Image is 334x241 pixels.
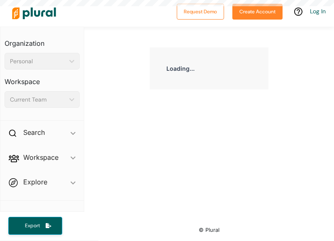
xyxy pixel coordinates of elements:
h3: Organization [5,31,80,50]
div: Personal [10,57,66,66]
div: Current Team [10,95,66,104]
h2: Search [23,128,45,137]
span: Export [19,222,46,229]
div: Loading... [150,47,268,89]
button: Create Account [232,4,283,20]
small: © Plural [199,227,219,233]
a: Request Demo [177,7,224,15]
h3: Workspace [5,70,80,88]
a: Log In [310,7,326,15]
a: Create Account [232,7,283,15]
button: Request Demo [177,4,224,20]
button: Export [8,217,62,235]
